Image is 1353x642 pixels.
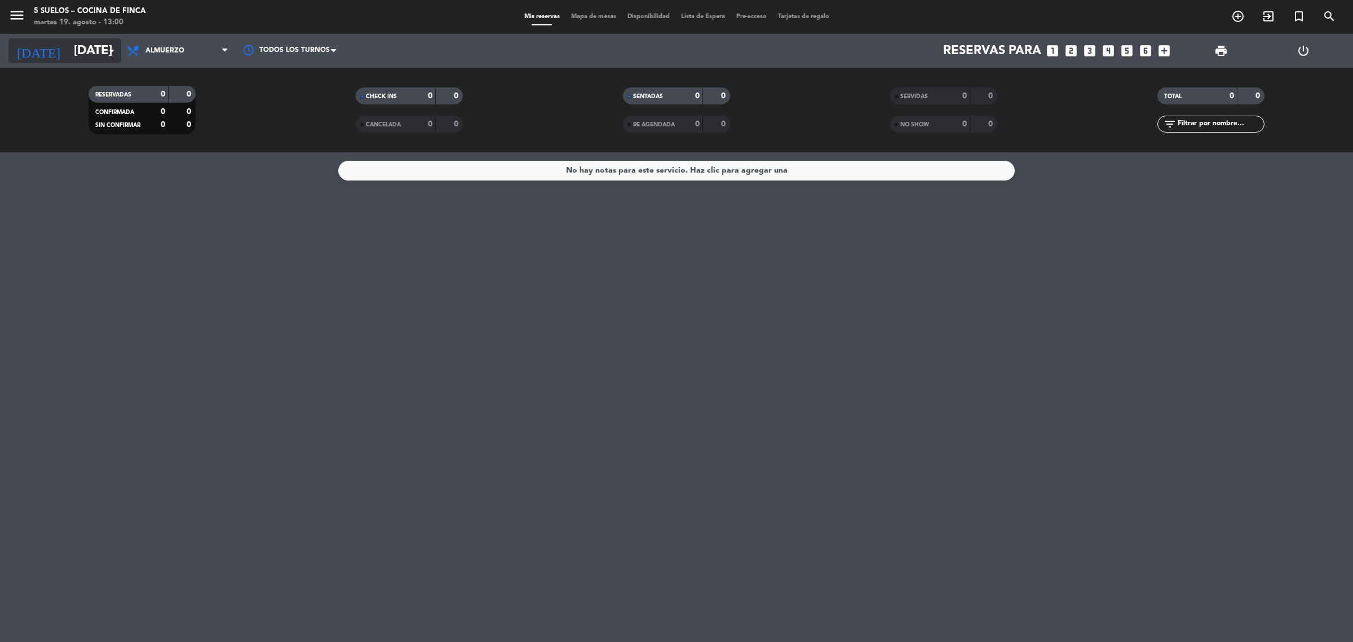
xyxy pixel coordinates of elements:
strong: 0 [962,120,967,128]
span: Pre-acceso [731,14,772,20]
i: looks_two [1064,43,1078,58]
strong: 0 [428,120,432,128]
i: [DATE] [8,38,68,63]
strong: 0 [1230,92,1234,100]
strong: 0 [161,108,165,116]
div: No hay notas para este servicio. Haz clic para agregar una [566,164,788,177]
i: looks_3 [1082,43,1097,58]
strong: 0 [454,120,461,128]
span: SIN CONFIRMAR [95,122,140,128]
input: Filtrar por nombre... [1177,118,1264,130]
span: Disponibilidad [622,14,675,20]
strong: 0 [721,92,728,100]
span: CHECK INS [366,94,397,99]
div: martes 19. agosto - 13:00 [34,17,146,28]
button: menu [8,7,25,28]
span: RE AGENDADA [633,122,675,127]
span: Reservas para [943,44,1041,58]
span: Mapa de mesas [565,14,622,20]
span: CANCELADA [366,122,401,127]
div: 5 SUELOS – COCINA DE FINCA [34,6,146,17]
i: add_circle_outline [1231,10,1245,23]
strong: 0 [187,90,193,98]
strong: 0 [721,120,728,128]
i: filter_list [1163,117,1177,131]
span: RESERVADAS [95,92,131,98]
span: CONFIRMADA [95,109,134,115]
i: looks_one [1045,43,1060,58]
strong: 0 [962,92,967,100]
i: search [1323,10,1336,23]
i: menu [8,7,25,24]
strong: 0 [1255,92,1262,100]
div: LOG OUT [1262,34,1345,68]
span: Lista de Espera [675,14,731,20]
strong: 0 [988,92,995,100]
span: NO SHOW [900,122,929,127]
span: SERVIDAS [900,94,928,99]
i: looks_4 [1101,43,1116,58]
span: print [1214,44,1228,58]
strong: 0 [161,121,165,129]
strong: 0 [695,92,700,100]
i: turned_in_not [1292,10,1306,23]
i: looks_6 [1138,43,1153,58]
span: SENTADAS [633,94,663,99]
i: add_box [1157,43,1171,58]
span: Tarjetas de regalo [772,14,835,20]
i: exit_to_app [1262,10,1275,23]
strong: 0 [187,121,193,129]
span: TOTAL [1164,94,1182,99]
strong: 0 [428,92,432,100]
i: looks_5 [1120,43,1134,58]
strong: 0 [454,92,461,100]
i: power_settings_new [1297,44,1310,58]
strong: 0 [695,120,700,128]
strong: 0 [161,90,165,98]
i: arrow_drop_down [105,44,118,58]
span: Mis reservas [519,14,565,20]
strong: 0 [187,108,193,116]
strong: 0 [988,120,995,128]
span: Almuerzo [145,47,184,55]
